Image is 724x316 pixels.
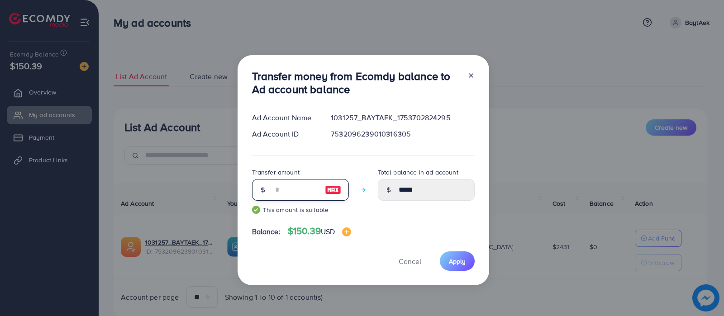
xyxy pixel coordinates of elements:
[245,113,324,123] div: Ad Account Name
[252,226,281,237] span: Balance:
[378,168,458,177] label: Total balance in ad account
[321,226,335,236] span: USD
[399,256,421,266] span: Cancel
[449,257,466,266] span: Apply
[245,129,324,139] div: Ad Account ID
[387,251,433,271] button: Cancel
[288,226,352,237] h4: $150.39
[342,227,351,236] img: image
[440,251,475,271] button: Apply
[252,205,349,214] small: This amount is suitable
[252,168,300,177] label: Transfer amount
[325,184,341,195] img: image
[324,113,481,123] div: 1031257_BAYTAEK_1753702824295
[324,129,481,139] div: 7532096239010316305
[252,206,260,214] img: guide
[252,70,460,96] h3: Transfer money from Ecomdy balance to Ad account balance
